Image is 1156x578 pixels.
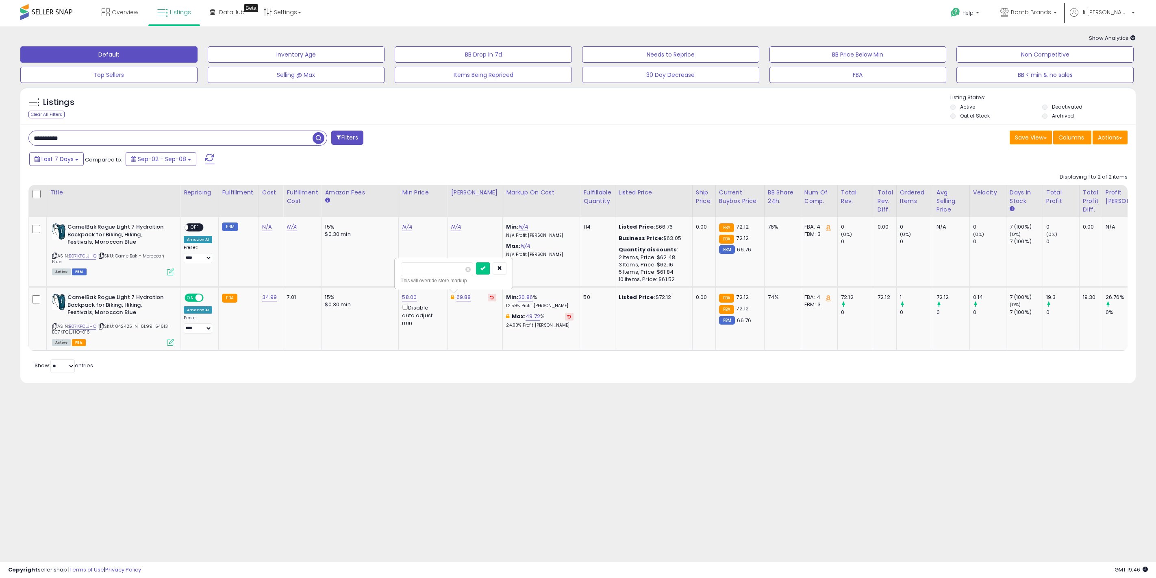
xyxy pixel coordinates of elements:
p: 12.59% Profit [PERSON_NAME] [506,303,574,309]
div: $0.30 min [325,301,392,308]
span: Show: entries [35,362,93,369]
div: 72.12 [841,294,874,301]
div: 0 [900,223,933,231]
div: 5 Items, Price: $61.84 [619,268,686,276]
div: Ordered Items [900,188,930,205]
div: $0.30 min [325,231,392,238]
div: $66.76 [619,223,686,231]
span: 66.76 [737,246,751,253]
div: Fulfillable Quantity [583,188,611,205]
b: Max: [512,312,526,320]
div: Profit [PERSON_NAME] [1106,188,1154,205]
span: Columns [1058,133,1084,142]
label: Out of Stock [960,112,990,119]
small: (0%) [1010,301,1021,308]
button: Filters [331,131,363,145]
small: Amazon Fees. [325,197,330,204]
span: | SKU: CamelBak - Moroccan Blue [52,253,164,265]
small: (0%) [1010,231,1021,238]
div: Current Buybox Price [719,188,761,205]
button: Columns [1053,131,1091,144]
a: B07KPCLJHQ [69,323,96,330]
div: FBM: 3 [804,301,831,308]
div: Amazon AI [184,306,212,314]
i: Get Help [950,7,960,17]
small: FBA [222,294,237,303]
button: Selling @ Max [208,67,385,83]
div: 0 [973,223,1006,231]
span: OFF [188,224,201,231]
div: 0.14 [973,294,1006,301]
div: 0.00 [1083,223,1096,231]
span: 66.76 [737,316,751,324]
div: 0 [973,238,1006,245]
div: Total Profit [1046,188,1076,205]
div: 0 [841,238,874,245]
button: Last 7 Days [29,152,84,166]
div: Num of Comp. [804,188,834,205]
b: Quantity discounts [619,246,677,253]
div: N/A [1106,223,1151,231]
span: FBM [72,268,87,275]
label: Archived [1052,112,1074,119]
div: N/A [937,223,963,231]
div: Ship Price [696,188,712,205]
div: 0 [937,309,969,316]
a: Help [944,1,987,26]
button: Actions [1093,131,1128,144]
div: [PERSON_NAME] [451,188,499,197]
small: FBA [719,223,734,232]
span: Help [963,9,973,16]
div: Displaying 1 to 2 of 2 items [1060,173,1128,181]
small: (0%) [900,231,911,238]
label: Active [960,103,975,110]
span: Hi [PERSON_NAME] [1080,8,1129,16]
a: N/A [262,223,272,231]
span: | SKU: 042425-N-61.99-54613-B07KPCLJHQ-016 [52,323,171,335]
div: $63.05 [619,235,686,242]
span: 72.12 [736,223,749,231]
div: ASIN: [52,223,174,275]
button: BB Price Below Min [769,46,947,63]
p: N/A Profit [PERSON_NAME] [506,252,574,257]
div: Clear All Filters [28,111,65,118]
b: Listed Price: [619,293,656,301]
a: N/A [451,223,461,231]
p: Listing States: [950,94,1136,102]
div: 50 [583,294,608,301]
small: FBM [719,245,735,254]
button: Save View [1010,131,1052,144]
div: 7 (100%) [1010,238,1043,245]
a: N/A [520,242,530,250]
button: Non Competitive [956,46,1134,63]
h5: Listings [43,97,74,108]
div: 15% [325,294,392,301]
div: Velocity [973,188,1003,197]
span: 72.12 [736,234,749,242]
span: Show Analytics [1089,34,1136,42]
div: $72.12 [619,294,686,301]
div: 76% [768,223,795,231]
div: 10 Items, Price: $61.52 [619,276,686,283]
button: BB Drop in 7d [395,46,572,63]
span: Last 7 Days [41,155,74,163]
button: Default [20,46,198,63]
small: FBM [222,222,238,231]
label: Deactivated [1052,103,1082,110]
div: 0 [900,238,933,245]
button: Sep-02 - Sep-08 [126,152,196,166]
button: Items Being Repriced [395,67,572,83]
small: (0%) [973,231,984,238]
div: 0.00 [696,223,709,231]
div: Cost [262,188,280,197]
div: Total Rev. [841,188,871,205]
div: 0 [841,223,874,231]
div: 7.01 [287,294,315,301]
div: Disable auto adjust min [402,303,441,327]
div: Title [50,188,177,197]
b: Business Price: [619,234,663,242]
img: 41iHOXjbl8L._SL40_.jpg [52,294,65,310]
span: All listings currently available for purchase on Amazon [52,339,71,346]
small: (0%) [1046,231,1058,238]
div: Preset: [184,245,212,263]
